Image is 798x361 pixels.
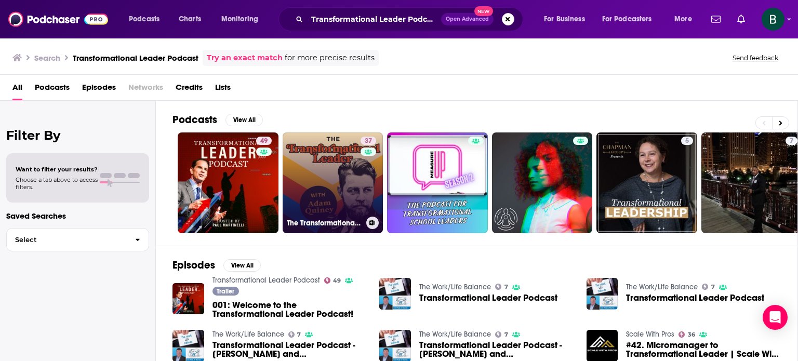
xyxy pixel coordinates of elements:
a: Show notifications dropdown [733,10,749,28]
h3: Transformational Leader Podcast [73,53,198,63]
span: Charts [179,12,201,26]
span: Select [7,236,127,243]
span: Networks [128,79,163,100]
span: For Podcasters [602,12,652,26]
img: 001: Welcome to the Transformational Leader Podcast! [172,283,204,315]
span: Open Advanced [446,17,489,22]
a: Transformational Leader Podcast - Paul Gustavson and Mike Harbour [419,341,574,358]
span: 49 [333,278,341,283]
span: 7 [790,136,793,146]
a: Lists [215,79,231,100]
img: Podchaser - Follow, Share and Rate Podcasts [8,9,108,29]
span: Trailer [217,288,234,295]
span: 37 [365,136,372,146]
h2: Podcasts [172,113,217,126]
button: open menu [214,11,272,28]
a: 5 [596,132,697,233]
a: 37 [361,137,376,145]
span: More [674,12,692,26]
span: 7 [711,285,715,289]
a: Scale With Pros [626,330,674,339]
span: Choose a tab above to access filters. [16,176,98,191]
a: PodcastsView All [172,113,263,126]
a: 49 [324,277,341,284]
a: Transformational Leader Podcast [626,293,764,302]
span: 7 [297,332,301,337]
a: 001: Welcome to the Transformational Leader Podcast! [212,301,367,318]
span: Transformational Leader Podcast - [PERSON_NAME] and [PERSON_NAME] [419,341,574,358]
a: 7 [288,331,301,338]
a: 7 [495,284,508,290]
img: Transformational Leader Podcast [379,278,411,310]
a: #42. Micromanager to Transformational Leader | Scale With Pros Podcast [626,341,781,358]
a: Show notifications dropdown [707,10,725,28]
span: Transformational Leader Podcast - [PERSON_NAME] and [PERSON_NAME] [212,341,367,358]
a: Podcasts [35,79,70,100]
button: View All [223,259,261,272]
span: 7 [504,285,508,289]
a: The Work/Life Balance [419,330,491,339]
a: Transformational Leader Podcast [419,293,557,302]
p: Saved Searches [6,211,149,221]
div: Search podcasts, credits, & more... [288,7,533,31]
a: The Work/Life Balance [419,283,491,291]
span: Monitoring [221,12,258,26]
button: Select [6,228,149,251]
h3: The Transformational Leader [287,219,362,228]
a: Transformational Leader Podcast - Paul Gustavson and Mike Harbour [212,341,367,358]
a: 7 [495,331,508,338]
a: The Work/Life Balance [212,330,284,339]
span: Podcasts [129,12,159,26]
a: Episodes [82,79,116,100]
h2: Episodes [172,259,215,272]
a: All [12,79,22,100]
a: 7 [702,284,715,290]
span: 5 [685,136,689,146]
img: User Profile [762,8,784,31]
span: For Business [544,12,585,26]
span: 7 [504,332,508,337]
span: 49 [260,136,268,146]
input: Search podcasts, credits, & more... [307,11,441,28]
button: View All [225,114,263,126]
span: New [474,6,493,16]
button: Open AdvancedNew [441,13,494,25]
a: Credits [176,79,203,100]
a: 37The Transformational Leader [283,132,383,233]
button: Show profile menu [762,8,784,31]
a: 36 [679,331,695,338]
button: open menu [122,11,173,28]
a: 7 [786,137,797,145]
a: 49 [178,132,278,233]
a: EpisodesView All [172,259,261,272]
button: Send feedback [729,54,781,62]
span: Want to filter your results? [16,166,98,173]
a: Charts [172,11,207,28]
button: open menu [537,11,598,28]
a: 5 [681,137,693,145]
a: Try an exact match [207,52,283,64]
span: for more precise results [285,52,375,64]
button: open menu [595,11,667,28]
img: Transformational Leader Podcast [587,278,618,310]
span: Logged in as betsy46033 [762,8,784,31]
div: Open Intercom Messenger [763,305,788,330]
a: 49 [256,137,272,145]
a: The Work/Life Balance [626,283,698,291]
h2: Filter By [6,128,149,143]
button: open menu [667,11,705,28]
a: Transformational Leader Podcast [212,276,320,285]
